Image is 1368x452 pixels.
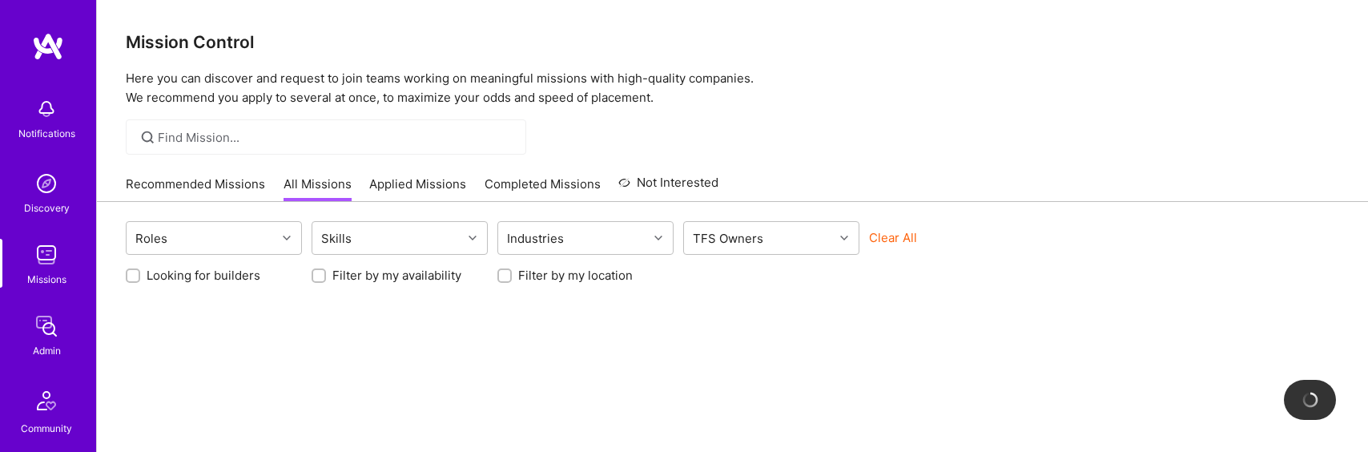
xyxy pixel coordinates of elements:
[654,234,662,242] i: icon Chevron
[33,342,61,359] div: Admin
[618,173,718,202] a: Not Interested
[30,239,62,271] img: teamwork
[1302,392,1318,408] img: loading
[158,129,514,146] input: Find Mission...
[27,271,66,288] div: Missions
[485,176,601,202] a: Completed Missions
[24,200,70,216] div: Discovery
[18,125,75,142] div: Notifications
[21,420,72,437] div: Community
[126,69,1339,107] p: Here you can discover and request to join teams working on meaningful missions with high-quality ...
[126,176,265,202] a: Recommended Missions
[27,381,66,420] img: Community
[840,234,848,242] i: icon Chevron
[147,267,260,284] label: Looking for builders
[469,234,477,242] i: icon Chevron
[32,32,64,61] img: logo
[131,227,171,250] div: Roles
[283,234,291,242] i: icon Chevron
[689,227,767,250] div: TFS Owners
[284,176,352,202] a: All Missions
[317,227,356,250] div: Skills
[503,227,568,250] div: Industries
[139,128,157,147] i: icon SearchGrey
[332,267,461,284] label: Filter by my availability
[869,229,917,246] button: Clear All
[369,176,466,202] a: Applied Missions
[30,310,62,342] img: admin teamwork
[30,167,62,200] img: discovery
[518,267,633,284] label: Filter by my location
[126,32,1339,52] h3: Mission Control
[30,93,62,125] img: bell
